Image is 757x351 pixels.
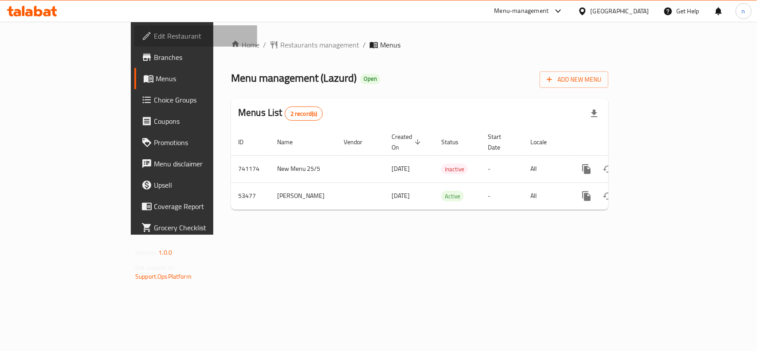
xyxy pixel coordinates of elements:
span: [DATE] [392,190,410,201]
li: / [363,39,366,50]
button: Change Status [597,185,619,207]
li: / [263,39,266,50]
span: Upsell [154,180,250,190]
a: Coupons [134,110,257,132]
span: 2 record(s) [285,110,323,118]
span: Branches [154,52,250,63]
span: Menus [156,73,250,84]
span: Locale [530,137,558,147]
a: Branches [134,47,257,68]
span: Start Date [488,131,513,153]
th: Actions [569,129,668,156]
span: Menu disclaimer [154,158,250,169]
button: more [576,185,597,207]
td: All [523,182,569,209]
a: Menus [134,68,257,89]
span: Restaurants management [280,39,359,50]
span: Open [360,75,380,83]
a: Choice Groups [134,89,257,110]
span: Choice Groups [154,95,250,105]
a: Grocery Checklist [134,217,257,238]
span: Menus [380,39,400,50]
span: Add New Menu [547,74,601,85]
span: Created On [392,131,424,153]
a: Support.OpsPlatform [135,271,192,282]
a: Edit Restaurant [134,25,257,47]
nav: breadcrumb [231,39,608,50]
span: Coverage Report [154,201,250,212]
td: All [523,155,569,182]
span: Status [441,137,470,147]
span: 1.0.0 [158,247,172,258]
h2: Menus List [238,106,323,121]
span: Grocery Checklist [154,222,250,233]
td: - [481,155,523,182]
span: Coupons [154,116,250,126]
div: Total records count [285,106,323,121]
a: Coverage Report [134,196,257,217]
span: Version: [135,247,157,258]
table: enhanced table [231,129,668,210]
span: Menu management ( Lazurd ) [231,68,357,88]
td: [PERSON_NAME] [270,182,337,209]
a: Promotions [134,132,257,153]
div: [GEOGRAPHIC_DATA] [591,6,649,16]
a: Upsell [134,174,257,196]
span: Get support on: [135,262,176,273]
span: Inactive [441,164,468,174]
button: Add New Menu [540,71,608,88]
span: Name [277,137,304,147]
div: Open [360,74,380,84]
td: New Menu 25/5 [270,155,337,182]
span: Active [441,191,464,201]
a: Restaurants management [270,39,359,50]
span: n [742,6,745,16]
span: Vendor [344,137,374,147]
span: [DATE] [392,163,410,174]
a: Menu disclaimer [134,153,257,174]
span: Promotions [154,137,250,148]
td: - [481,182,523,209]
button: more [576,158,597,180]
span: Edit Restaurant [154,31,250,41]
button: Change Status [597,158,619,180]
div: Menu-management [494,6,549,16]
div: Export file [584,103,605,124]
span: ID [238,137,255,147]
